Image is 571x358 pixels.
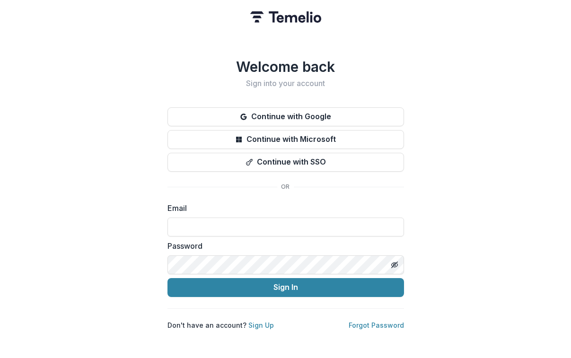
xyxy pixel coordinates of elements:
a: Sign Up [248,321,274,329]
button: Toggle password visibility [387,257,402,272]
label: Password [167,240,398,252]
button: Sign In [167,278,404,297]
button: Continue with Microsoft [167,130,404,149]
button: Continue with Google [167,107,404,126]
button: Continue with SSO [167,153,404,172]
a: Forgot Password [349,321,404,329]
label: Email [167,202,398,214]
h2: Sign into your account [167,79,404,88]
img: Temelio [250,11,321,23]
p: Don't have an account? [167,320,274,330]
h1: Welcome back [167,58,404,75]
